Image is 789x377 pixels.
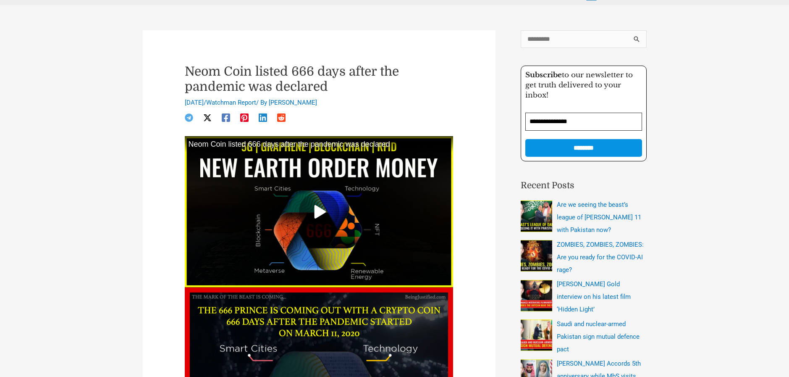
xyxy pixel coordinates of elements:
span: [DATE] [185,99,204,106]
a: Facebook [222,113,230,122]
a: Telegram [185,113,193,122]
div: / / By [185,98,453,108]
strong: Subscribe [525,71,562,79]
a: Watchman Report [206,99,256,106]
a: Neom Coin listed 666 days after the pandemic was declared [185,136,453,153]
a: Saudi and nuclear-armed Pakistan sign mutual defence pact [557,320,640,353]
a: Twitter / X [203,113,212,122]
h1: Neom Coin listed 666 days after the pandemic was declared [185,64,453,94]
a: Pinterest [240,113,249,122]
a: Are we seeing the beast’s league of [PERSON_NAME] 11 with Pakistan now? [557,201,641,234]
input: Email Address * [525,113,642,131]
a: Reddit [277,113,286,122]
h2: Recent Posts [521,179,647,192]
a: ZOMBIES, ZOMBIES, ZOMBIES: Are you ready for the COVID-AI rage? [557,241,644,274]
span: to our newsletter to get truth delivered to your inbox! [525,71,633,100]
a: [PERSON_NAME] [269,99,317,106]
a: Linkedin [259,113,267,122]
a: [PERSON_NAME] Gold interview on his latest film ‘Hidden Light’ [557,280,631,313]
